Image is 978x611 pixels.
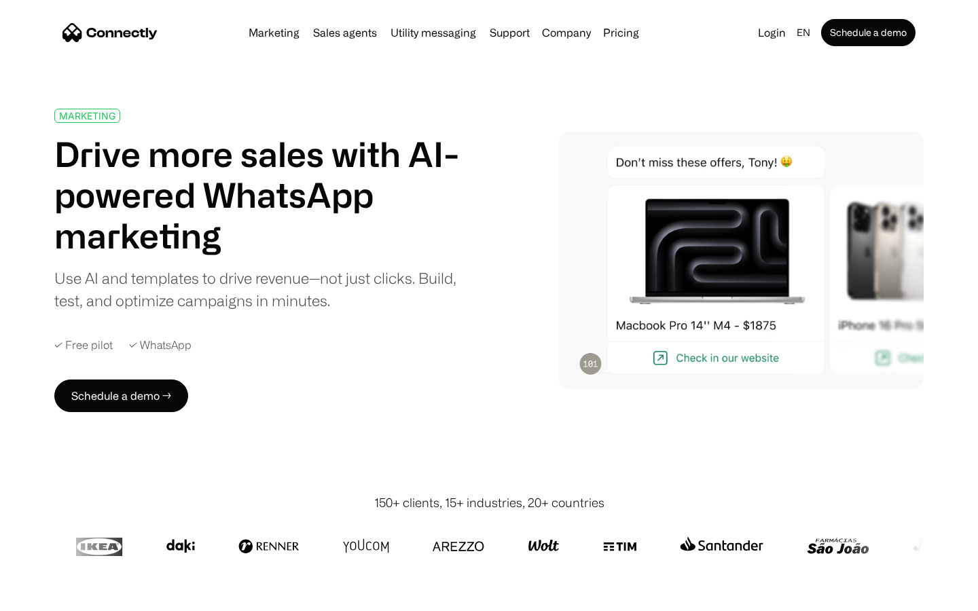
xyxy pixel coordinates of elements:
[54,267,474,312] div: Use AI and templates to drive revenue—not just clicks. Build, test, and optimize campaigns in min...
[542,23,591,42] div: Company
[59,111,115,121] div: MARKETING
[821,19,916,46] a: Schedule a demo
[385,27,482,38] a: Utility messaging
[54,379,188,412] a: Schedule a demo →
[753,23,791,42] a: Login
[598,27,645,38] a: Pricing
[54,134,474,256] h1: Drive more sales with AI-powered WhatsApp marketing
[27,587,81,606] ul: Language list
[484,27,535,38] a: Support
[129,339,192,352] div: ✓ WhatsApp
[243,27,305,38] a: Marketing
[54,339,113,352] div: ✓ Free pilot
[308,27,382,38] a: Sales agents
[374,494,604,512] div: 150+ clients, 15+ industries, 20+ countries
[797,23,810,42] div: en
[14,586,81,606] aside: Language selected: English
